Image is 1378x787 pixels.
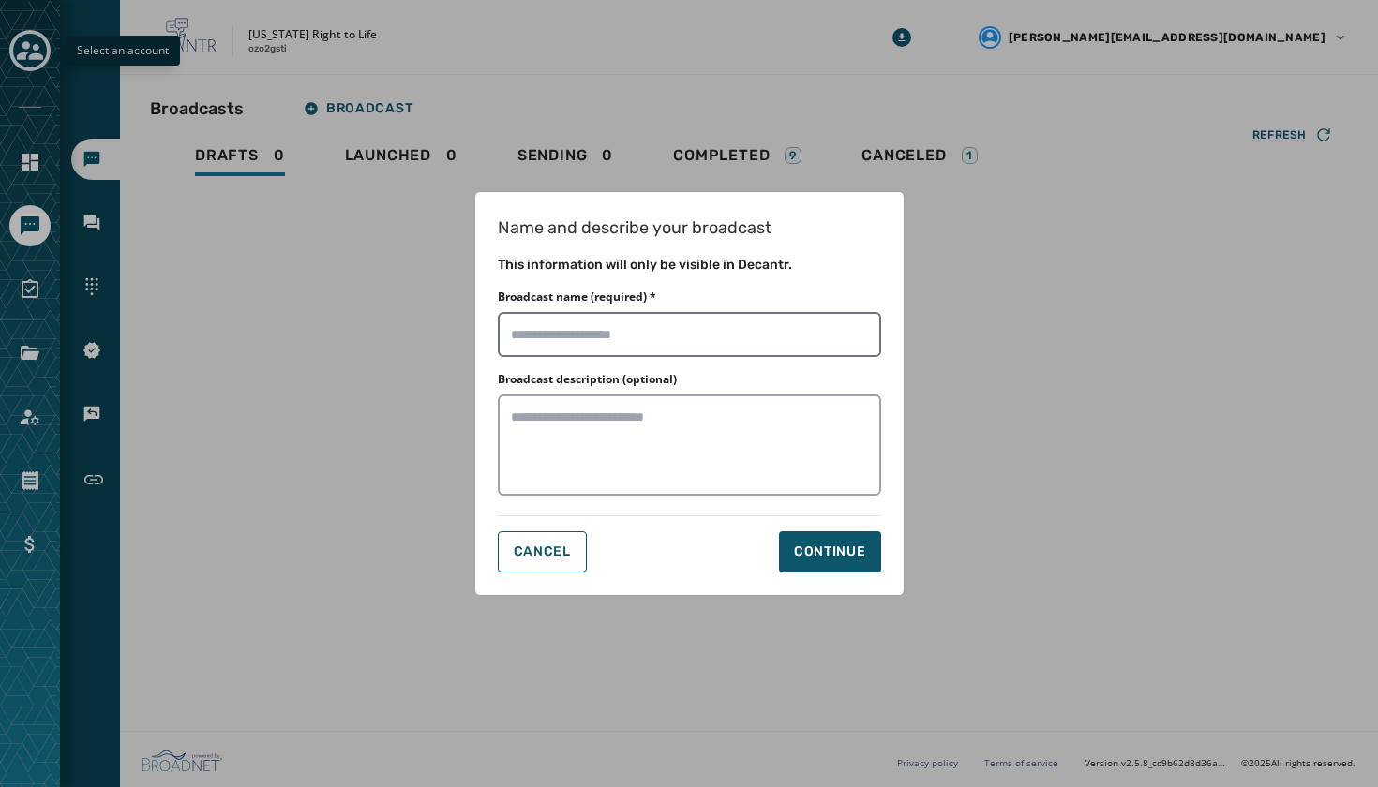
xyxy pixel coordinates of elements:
[498,256,881,275] h2: This information will only be visible in Decantr.
[498,372,677,387] label: Broadcast description (optional)
[794,542,866,561] div: Continue
[514,544,571,559] span: Cancel
[779,531,881,572] button: Continue
[498,531,587,572] button: Cancel
[498,290,656,304] label: Broadcast name (required) *
[498,215,881,241] h1: Name and describe your broadcast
